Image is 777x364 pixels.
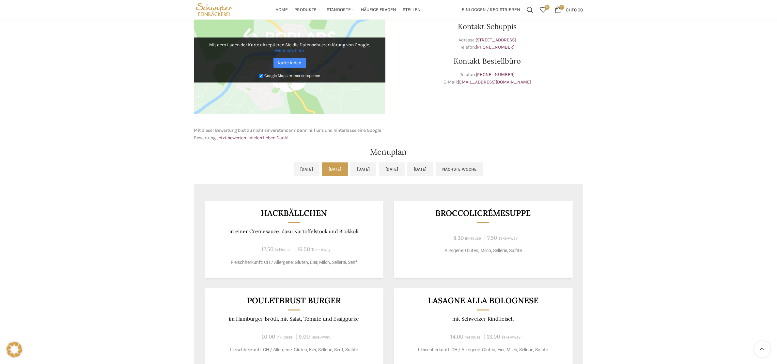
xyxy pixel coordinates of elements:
[212,209,375,217] h3: Hackbällchen
[392,37,583,51] p: Adresse: Telefon:
[487,234,497,241] span: 7.50
[403,3,421,16] a: Stellen
[327,3,354,16] a: Standorte
[545,5,550,10] span: 0
[403,7,421,13] span: Stellen
[350,162,376,176] a: [DATE]
[275,3,288,16] a: Home
[552,3,586,16] a: 0 CHF0.00
[273,58,306,68] a: Karte laden
[322,162,348,176] a: [DATE]
[566,7,574,12] span: CHF
[392,71,583,86] p: Telefon: E-Mail:
[450,333,463,340] span: 14.00
[311,335,331,340] span: Take-Away
[476,37,516,43] a: [STREET_ADDRESS]
[262,246,274,253] span: 17.50
[361,3,396,16] a: Häufige Fragen
[194,127,385,142] p: Mit dieser Bewertung bist du nicht einverstanden? Dann hilf uns und hinterlasse eine Google Bewer...
[237,3,458,16] div: Main navigation
[524,3,537,16] a: Suchen
[212,316,375,322] p: im Hamburger Brötli, mit Salat, Tomate und Essiggurke
[299,333,310,340] span: 9.00
[498,236,518,241] span: Take-Away
[312,248,331,252] span: Take-Away
[212,296,375,305] h3: Pouletbrust Burger
[194,7,234,12] a: Site logo
[217,135,289,141] a: Jetzt bewerten - Vielen lieben Dank!
[476,72,515,77] a: [PHONE_NUMBER]
[559,5,564,10] span: 0
[392,23,583,30] h3: Kontakt Schuppis
[379,162,405,176] a: [DATE]
[327,7,351,13] span: Standorte
[212,228,375,235] p: in einer Cremesauce, dazu Kartoffelstock und Brokkoli
[294,3,320,16] a: Produkte
[199,42,381,53] p: Mit dem Laden der Karte akzeptieren Sie die Datenschutzerklärung von Google.
[294,162,319,176] a: [DATE]
[297,246,310,253] span: 16.50
[194,148,583,156] h2: Menuplan
[275,248,291,252] span: In-House
[277,335,293,340] span: In-House
[566,7,583,12] bdi: 0.00
[459,3,524,16] a: Einloggen / Registrieren
[392,57,583,65] h3: Kontakt Bestellbüro
[402,296,565,305] h3: LASAGNE ALLA BOLOGNESE
[754,341,770,357] a: Scroll to top button
[476,44,515,50] a: [PHONE_NUMBER]
[402,247,565,254] p: Allergene: Gluten, Milch, Sellerie, Sulfite
[262,333,275,340] span: 10.00
[402,316,565,322] p: mit Schweizer Rindfleisch
[259,74,263,78] input: Google Maps immer entsperren
[537,3,550,16] a: 0
[212,259,375,266] p: Fleischherkunft: CH / Allergene: Gluten, Eier, Milch, Sellerie, Senf
[212,346,375,353] p: Fleischherkunft: CH / Allergene: Gluten, Eier, Sellerie, Senf, Sulfite
[407,162,433,176] a: [DATE]
[501,335,521,340] span: Take-Away
[275,48,304,53] a: Mehr erfahren
[487,333,500,340] span: 13.00
[453,234,464,241] span: 8.30
[462,8,521,12] span: Einloggen / Registrieren
[361,7,396,13] span: Häufige Fragen
[465,236,481,241] span: In-House
[402,209,565,217] h3: Broccolicrémesuppe
[294,7,317,13] span: Produkte
[537,3,550,16] div: Meine Wunschliste
[436,162,483,176] a: Nächste Woche
[458,79,531,85] a: [EMAIL_ADDRESS][DOMAIN_NAME]
[402,346,565,353] p: Fleischherkunft: CH / Allergene: Gluten, Eier, Milch, Sellerie, Sulfite
[275,7,288,13] span: Home
[264,73,320,78] small: Google Maps immer entsperren
[465,335,481,340] span: In-House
